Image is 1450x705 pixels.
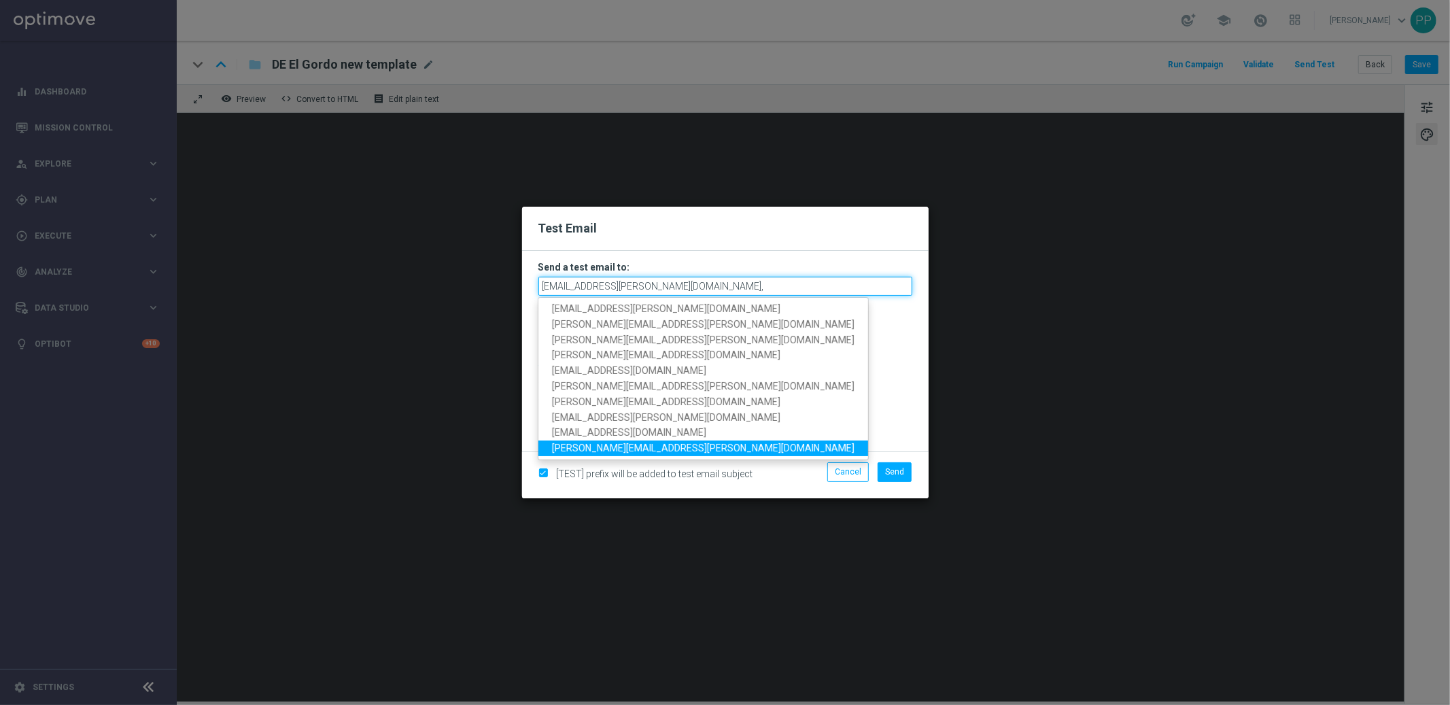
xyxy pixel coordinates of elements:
h2: Test Email [538,220,912,237]
span: [EMAIL_ADDRESS][PERSON_NAME][DOMAIN_NAME] [552,303,780,314]
a: [EMAIL_ADDRESS][DOMAIN_NAME] [538,364,868,379]
span: [TEST] prefix will be added to test email subject [557,468,753,479]
a: [PERSON_NAME][EMAIL_ADDRESS][PERSON_NAME][DOMAIN_NAME] [538,332,868,348]
a: [EMAIL_ADDRESS][PERSON_NAME][DOMAIN_NAME] [538,410,868,426]
a: [PERSON_NAME][EMAIL_ADDRESS][PERSON_NAME][DOMAIN_NAME] [538,441,868,457]
a: [PERSON_NAME][EMAIL_ADDRESS][PERSON_NAME][DOMAIN_NAME] [538,317,868,332]
span: [PERSON_NAME][EMAIL_ADDRESS][DOMAIN_NAME] [552,396,780,407]
a: [PERSON_NAME][EMAIL_ADDRESS][DOMAIN_NAME] [538,348,868,364]
span: [PERSON_NAME][EMAIL_ADDRESS][DOMAIN_NAME] [552,350,780,361]
h3: Send a test email to: [538,261,912,273]
button: Send [878,462,912,481]
a: [EMAIL_ADDRESS][PERSON_NAME][DOMAIN_NAME] [538,301,868,317]
span: [PERSON_NAME][EMAIL_ADDRESS][PERSON_NAME][DOMAIN_NAME] [552,319,855,330]
span: [EMAIL_ADDRESS][DOMAIN_NAME] [552,428,706,439]
a: [EMAIL_ADDRESS][DOMAIN_NAME] [538,426,868,441]
a: [PERSON_NAME][EMAIL_ADDRESS][PERSON_NAME][DOMAIN_NAME] [538,379,868,394]
span: [PERSON_NAME][EMAIL_ADDRESS][PERSON_NAME][DOMAIN_NAME] [552,381,855,392]
span: [PERSON_NAME][EMAIL_ADDRESS][PERSON_NAME][DOMAIN_NAME] [552,443,855,454]
button: Cancel [827,462,869,481]
a: [PERSON_NAME][EMAIL_ADDRESS][DOMAIN_NAME] [538,394,868,410]
span: [EMAIL_ADDRESS][DOMAIN_NAME] [552,366,706,377]
span: [EMAIL_ADDRESS][PERSON_NAME][DOMAIN_NAME] [552,412,780,423]
span: [PERSON_NAME][EMAIL_ADDRESS][PERSON_NAME][DOMAIN_NAME] [552,334,855,345]
span: Send [885,467,904,477]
